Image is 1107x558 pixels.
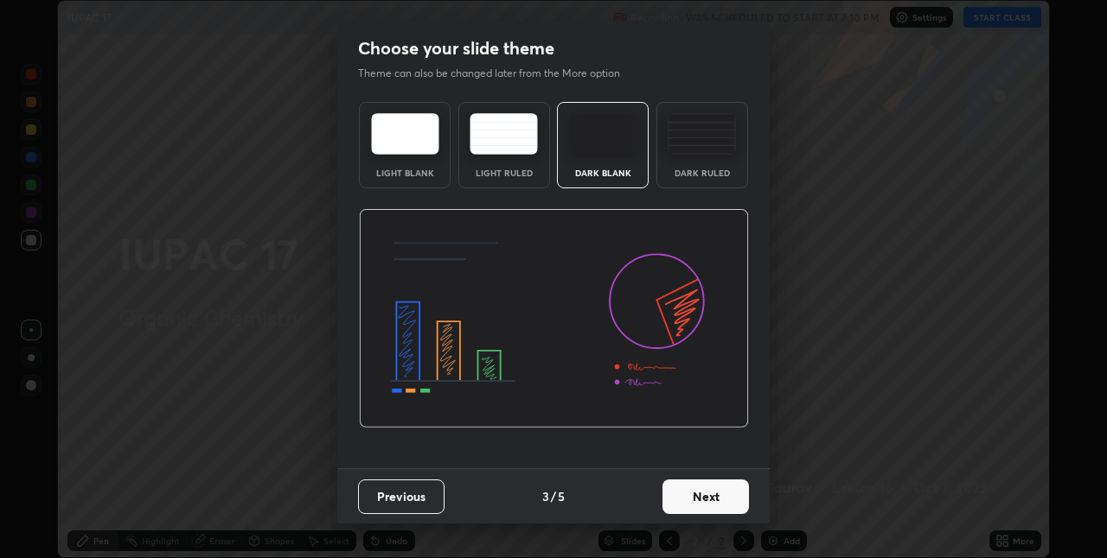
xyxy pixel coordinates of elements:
[569,113,637,155] img: darkTheme.f0cc69e5.svg
[371,113,439,155] img: lightTheme.e5ed3b09.svg
[358,66,638,81] p: Theme can also be changed later from the More option
[542,487,549,505] h4: 3
[358,37,554,60] h2: Choose your slide theme
[558,487,565,505] h4: 5
[668,113,736,155] img: darkRuledTheme.de295e13.svg
[358,479,445,514] button: Previous
[568,168,637,177] div: Dark Blank
[662,479,749,514] button: Next
[668,168,737,177] div: Dark Ruled
[470,113,538,155] img: lightRuledTheme.5fabf969.svg
[370,168,439,177] div: Light Blank
[470,168,539,177] div: Light Ruled
[551,487,556,505] h4: /
[359,209,749,428] img: darkThemeBanner.d06ce4a2.svg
